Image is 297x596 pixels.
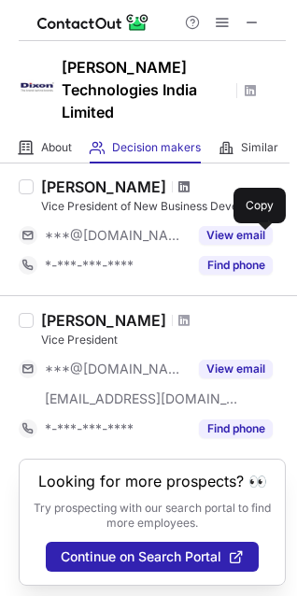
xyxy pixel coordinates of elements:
[45,227,188,244] span: ***@[DOMAIN_NAME]
[41,140,72,155] span: About
[199,226,273,245] button: Reveal Button
[112,140,201,155] span: Decision makers
[41,332,286,348] div: Vice President
[45,390,239,407] span: [EMAIL_ADDRESS][DOMAIN_NAME]
[41,177,166,196] div: [PERSON_NAME]
[45,361,188,377] span: ***@[DOMAIN_NAME]
[61,549,221,564] span: Continue on Search Portal
[41,198,286,215] div: Vice President of New Business Development
[62,56,230,123] h1: [PERSON_NAME] Technologies India Limited
[19,68,56,106] img: ab51a37603de4a859cf252cd11fa2ea6
[37,11,149,34] img: ContactOut v5.3.10
[199,256,273,275] button: Reveal Button
[33,501,272,531] p: Try prospecting with our search portal to find more employees.
[199,360,273,378] button: Reveal Button
[41,311,166,330] div: [PERSON_NAME]
[38,473,267,490] header: Looking for more prospects? 👀
[46,542,259,572] button: Continue on Search Portal
[241,140,278,155] span: Similar
[199,419,273,438] button: Reveal Button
